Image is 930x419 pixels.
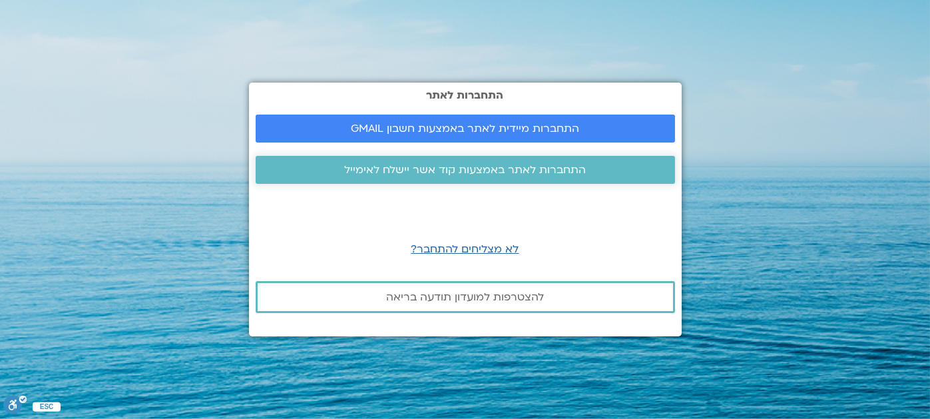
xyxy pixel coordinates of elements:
[256,89,675,101] h2: התחברות לאתר
[351,123,579,135] span: התחברות מיידית לאתר באמצעות חשבון GMAIL
[256,115,675,143] a: התחברות מיידית לאתר באמצעות חשבון GMAIL
[344,164,586,176] span: התחברות לאתר באמצעות קוד אשר יישלח לאימייל
[411,242,519,256] a: לא מצליחים להתחבר?
[256,156,675,184] a: התחברות לאתר באמצעות קוד אשר יישלח לאימייל
[256,281,675,313] a: להצטרפות למועדון תודעה בריאה
[386,291,544,303] span: להצטרפות למועדון תודעה בריאה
